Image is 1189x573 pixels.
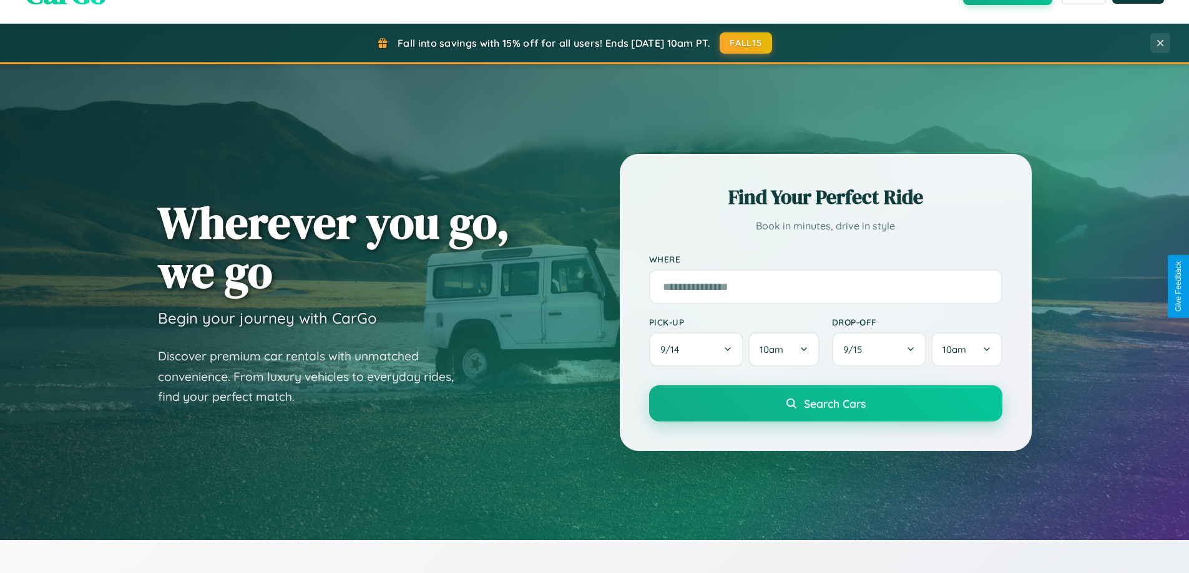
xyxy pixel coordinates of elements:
h1: Wherever you go, we go [158,198,510,296]
div: Give Feedback [1174,261,1183,312]
button: 10am [748,332,819,367]
label: Where [649,254,1002,264]
p: Discover premium car rentals with unmatched convenience. From luxury vehicles to everyday rides, ... [158,346,470,407]
label: Pick-up [649,317,820,327]
span: 9 / 15 [843,344,868,355]
span: 10am [942,344,966,355]
h3: Begin your journey with CarGo [158,309,377,327]
button: Search Cars [649,385,1002,421]
button: 9/15 [832,332,927,367]
label: Drop-off [832,317,1002,327]
span: 10am [760,344,783,355]
h2: Find Your Perfect Ride [649,183,1002,211]
span: 9 / 14 [660,344,685,355]
button: 10am [931,332,1002,367]
button: FALL15 [720,32,772,54]
span: Search Cars [804,397,866,410]
p: Book in minutes, drive in style [649,217,1002,235]
button: 9/14 [649,332,744,367]
span: Fall into savings with 15% off for all users! Ends [DATE] 10am PT. [398,37,710,49]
